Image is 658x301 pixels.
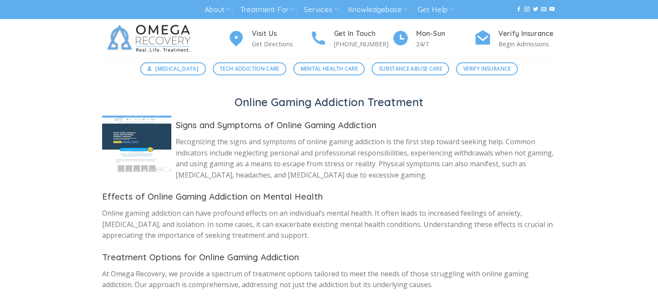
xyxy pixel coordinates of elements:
[102,118,556,132] h3: Signs and Symptoms of Online Gaming Addiction
[155,65,199,73] span: [MEDICAL_DATA]
[516,6,521,13] a: Follow on Facebook
[304,2,338,18] a: Services
[549,6,555,13] a: Follow on YouTube
[417,2,453,18] a: Get Help
[205,2,230,18] a: About
[293,62,365,75] a: Mental Health Care
[334,39,392,49] p: [PHONE_NUMBER]
[498,39,556,49] p: Begin Admissions
[102,190,556,204] h3: Effects of Online Gaming Addiction on Mental Health
[498,28,556,39] h4: Verify Insurance
[348,2,408,18] a: Knowledgebase
[372,62,449,75] a: Substance Abuse Care
[102,19,199,58] img: Omega Recovery
[213,62,287,75] a: Tech Addiction Care
[252,39,310,49] p: Get Directions
[524,6,530,13] a: Follow on Instagram
[102,136,556,181] p: Recognizing the signs and symptoms of online gaming addiction is the first step toward seeking he...
[463,65,511,73] span: Verify Insurance
[234,95,424,109] a: Online Gaming Addiction Treatment
[310,28,392,49] a: Get In Touch [PHONE_NUMBER]
[541,6,546,13] a: Send us an email
[102,250,556,264] h3: Treatment Options for Online Gaming Addiction
[416,39,474,49] p: 24/7
[416,28,474,39] h4: Mon-Sun
[240,2,294,18] a: Treatment For
[102,116,171,172] img: Online Gaming Addiction Treatment
[102,208,556,241] p: Online gaming addiction can have profound effects on an individual’s mental health. It often lead...
[474,28,556,49] a: Verify Insurance Begin Admissions
[228,28,310,49] a: Visit Us Get Directions
[252,28,310,39] h4: Visit Us
[334,28,392,39] h4: Get In Touch
[379,65,442,73] span: Substance Abuse Care
[220,65,279,73] span: Tech Addiction Care
[102,269,556,291] p: At Omega Recovery, we provide a spectrum of treatment options tailored to meet the needs of those...
[301,65,358,73] span: Mental Health Care
[456,62,518,75] a: Verify Insurance
[533,6,538,13] a: Follow on Twitter
[140,62,206,75] a: [MEDICAL_DATA]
